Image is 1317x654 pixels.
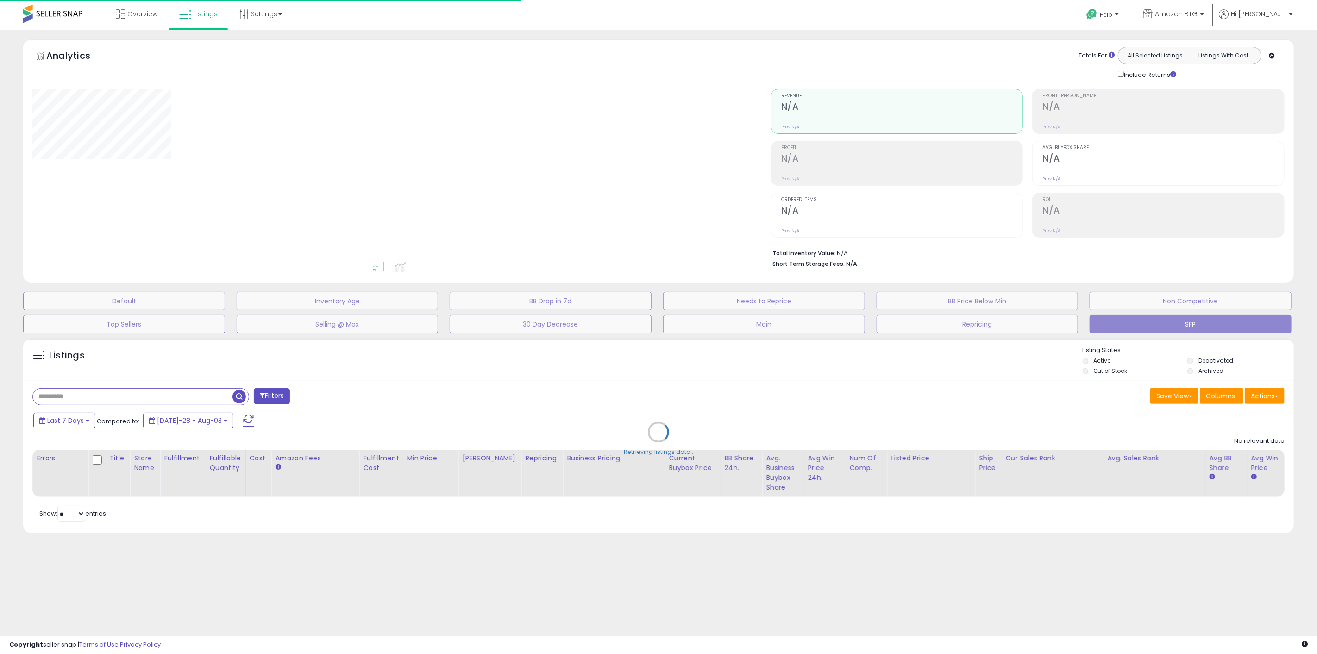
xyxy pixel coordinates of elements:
[23,315,225,333] button: Top Sellers
[877,315,1079,333] button: Repricing
[772,249,835,257] b: Total Inventory Value:
[772,247,1278,258] li: N/A
[1100,11,1112,19] span: Help
[781,94,1023,99] span: Revenue
[1090,315,1292,333] button: SFP
[781,205,1023,218] h2: N/A
[127,9,157,19] span: Overview
[23,292,225,310] button: Default
[450,292,652,310] button: BB Drop in 7d
[1079,51,1115,60] div: Totals For
[1042,94,1284,99] span: Profit [PERSON_NAME]
[1090,292,1292,310] button: Non Competitive
[237,315,439,333] button: Selling @ Max
[1042,145,1284,151] span: Avg. Buybox Share
[624,448,693,457] div: Retrieving listings data..
[1121,50,1190,62] button: All Selected Listings
[1042,101,1284,114] h2: N/A
[46,49,108,64] h5: Analytics
[877,292,1079,310] button: BB Price Below Min
[1086,8,1097,20] i: Get Help
[1219,9,1293,30] a: Hi [PERSON_NAME]
[781,101,1023,114] h2: N/A
[781,228,799,233] small: Prev: N/A
[1042,205,1284,218] h2: N/A
[1042,124,1060,130] small: Prev: N/A
[1042,197,1284,202] span: ROI
[1042,228,1060,233] small: Prev: N/A
[1231,9,1286,19] span: Hi [PERSON_NAME]
[663,292,865,310] button: Needs to Reprice
[1079,1,1128,30] a: Help
[1155,9,1198,19] span: Amazon BTG
[846,259,857,268] span: N/A
[1042,176,1060,182] small: Prev: N/A
[781,153,1023,166] h2: N/A
[781,197,1023,202] span: Ordered Items
[1189,50,1258,62] button: Listings With Cost
[194,9,218,19] span: Listings
[237,292,439,310] button: Inventory Age
[1042,153,1284,166] h2: N/A
[450,315,652,333] button: 30 Day Decrease
[781,176,799,182] small: Prev: N/A
[781,145,1023,151] span: Profit
[663,315,865,333] button: Main
[772,260,845,268] b: Short Term Storage Fees:
[1111,69,1187,80] div: Include Returns
[781,124,799,130] small: Prev: N/A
